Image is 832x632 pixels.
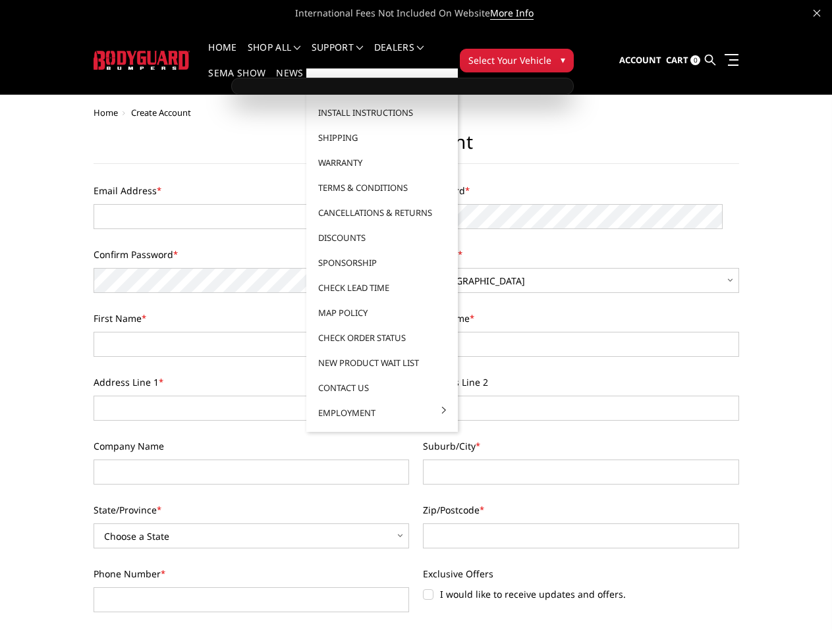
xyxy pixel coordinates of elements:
[94,311,410,325] label: First Name
[312,125,453,150] a: Shipping
[312,100,453,125] a: Install Instructions
[312,400,453,425] a: Employment
[312,300,453,325] a: MAP Policy
[94,51,190,70] img: BODYGUARD BUMPERS
[276,68,303,94] a: News
[312,250,453,275] a: Sponsorship
[312,75,453,100] a: FAQ
[94,184,410,197] label: Email Address
[619,54,661,66] span: Account
[561,53,565,66] span: ▾
[94,567,410,581] label: Phone Number
[94,439,410,453] label: Company Name
[423,248,739,261] label: Country
[423,567,739,581] label: Exclusive Offers
[131,107,191,118] span: Create Account
[94,248,410,261] label: Confirm Password
[423,503,739,517] label: Zip/Postcode
[490,7,534,20] a: More Info
[94,131,739,164] h1: New Account
[312,325,453,350] a: Check Order Status
[312,275,453,300] a: Check Lead Time
[312,200,453,225] a: Cancellations & Returns
[94,503,410,517] label: State/Province
[666,54,688,66] span: Cart
[619,43,661,78] a: Account
[374,43,424,68] a: Dealers
[312,43,364,68] a: Support
[208,68,265,94] a: SEMA Show
[94,375,410,389] label: Address Line 1
[666,43,700,78] a: Cart 0
[460,49,574,72] button: Select Your Vehicle
[423,311,739,325] label: Last Name
[312,375,453,400] a: Contact Us
[94,107,118,118] a: Home
[690,55,700,65] span: 0
[208,43,236,68] a: Home
[468,53,551,67] span: Select Your Vehicle
[423,375,739,389] label: Address Line 2
[312,175,453,200] a: Terms & Conditions
[312,350,453,375] a: New Product Wait List
[766,569,832,632] iframe: Chat Widget
[312,150,453,175] a: Warranty
[423,439,739,453] label: Suburb/City
[248,43,301,68] a: shop all
[423,587,739,601] label: I would like to receive updates and offers.
[312,225,453,250] a: Discounts
[423,184,739,197] label: Password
